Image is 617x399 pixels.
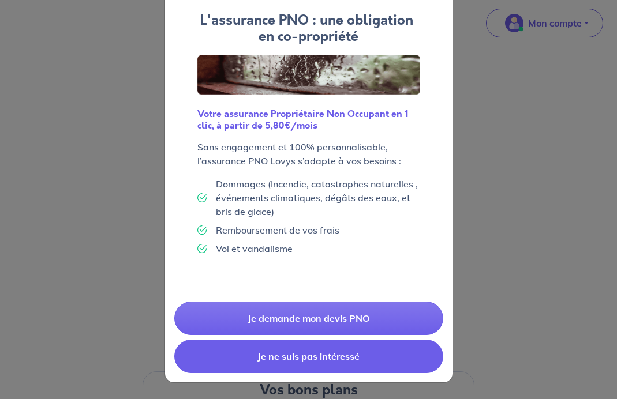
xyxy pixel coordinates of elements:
img: Logo Lovys [197,55,420,95]
a: Je demande mon devis PNO [174,302,443,335]
p: Sans engagement et 100% personnalisable, l’assurance PNO Lovys s’adapte à vos besoins : [197,140,420,168]
h6: Votre assurance Propriétaire Non Occupant en 1 clic, à partir de 5,80€/mois [197,108,420,130]
p: Vol et vandalisme [216,242,293,255]
h4: L'assurance PNO : une obligation en co-propriété [197,13,420,46]
p: Dommages (Incendie, catastrophes naturelles , événements climatiques, dégâts des eaux, et bris de... [216,177,420,219]
p: Remboursement de vos frais [216,223,339,237]
button: Je ne suis pas intéressé [174,340,443,373]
